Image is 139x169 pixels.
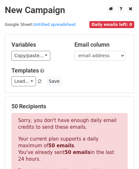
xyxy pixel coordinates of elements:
strong: 50 emails [48,143,74,149]
a: Untitled spreadsheet [33,22,76,27]
h5: Email column [74,41,128,48]
strong: 50 emails [65,150,90,155]
a: Templates [11,67,39,74]
iframe: Chat Widget [107,138,139,169]
h5: 50 Recipients [11,103,128,110]
p: Your current plan supports a daily maximum of . You've already sent in the last 24 hours. [18,136,121,163]
small: Google Sheet: [5,22,76,27]
span: Daily emails left: 0 [89,21,134,28]
h5: Variables [11,41,65,48]
a: Copy/paste... [11,51,50,61]
p: Sorry, you don't have enough daily email credits to send these emails. [18,117,121,131]
a: Daily emails left: 0 [89,22,134,27]
a: Load... [11,76,36,86]
h2: New Campaign [5,5,134,16]
button: Save [46,76,62,86]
